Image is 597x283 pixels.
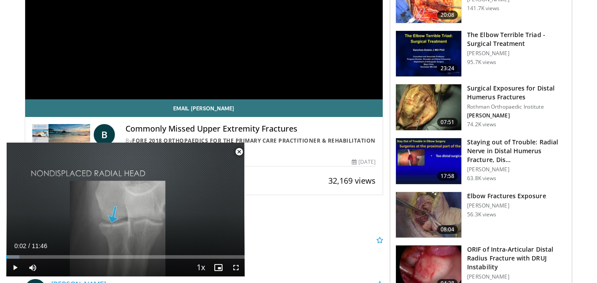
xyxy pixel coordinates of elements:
img: Q2xRg7exoPLTwO8X4xMDoxOjB1O8AjAz_1.150x105_q85_crop-smart_upscale.jpg [396,138,461,184]
a: 23:24 The Elbow Terrible Triad - Surgical Treatment [PERSON_NAME] 95.7K views [395,30,567,77]
span: 0:02 [14,242,26,249]
button: Enable picture-in-picture mode [209,259,227,276]
p: 56.3K views [467,211,496,218]
p: [PERSON_NAME] [467,166,567,173]
img: 70322_0000_3.png.150x105_q85_crop-smart_upscale.jpg [396,84,461,130]
a: 07:51 Surgical Exposures for Distal Humerus Fractures Rothman Orthopaedic Institute [PERSON_NAME]... [395,84,567,131]
p: [PERSON_NAME] [467,50,567,57]
p: Rothman Orthopaedic Institute [467,103,567,110]
a: 08:04 Elbow Fractures Exposure [PERSON_NAME] 56.3K views [395,192,567,238]
img: 162531_0000_1.png.150x105_q85_crop-smart_upscale.jpg [396,31,461,77]
span: 23:24 [437,64,458,73]
p: 63.8K views [467,175,496,182]
p: [PERSON_NAME] [467,202,546,209]
p: 95.7K views [467,59,496,66]
button: Fullscreen [227,259,245,276]
h3: Surgical Exposures for Distal Humerus Fractures [467,84,567,102]
p: [PERSON_NAME] [467,112,567,119]
img: FORE 2018 Orthopaedics for the Primary Care Practitioner & Rehabilitation Therapist [32,124,91,145]
a: FORE 2018 Orthopaedics for the Primary Care Practitioner & Rehabilitation Therapist [125,137,376,152]
span: 07:51 [437,118,458,127]
span: 20:08 [437,11,458,19]
div: [DATE] [352,158,376,166]
img: heCDP4pTuni5z6vX4xMDoxOjBrO-I4W8_11.150x105_q85_crop-smart_upscale.jpg [396,192,461,238]
button: Play [6,259,24,276]
p: [PERSON_NAME] [467,273,567,280]
button: Mute [24,259,42,276]
a: Email [PERSON_NAME] [25,99,383,117]
h3: Elbow Fractures Exposure [467,192,546,200]
h3: Staying out of Trouble: Radial Nerve in Distal Humerus Fracture, Dis… [467,138,567,164]
video-js: Video Player [6,143,245,277]
span: 32,169 views [328,175,376,186]
p: 74.2K views [467,121,496,128]
button: Close [230,143,248,161]
div: Progress Bar [6,255,245,259]
span: 11:46 [32,242,47,249]
h3: ORIF of Intra-Articular Distal Radius Fracture with DRUJ Instability [467,245,567,272]
h4: Commonly Missed Upper Extremity Fractures [125,124,376,134]
a: 17:58 Staying out of Trouble: Radial Nerve in Distal Humerus Fracture, Dis… [PERSON_NAME] 63.8K v... [395,138,567,185]
span: 17:58 [437,172,458,181]
button: Playback Rate [192,259,209,276]
a: B [94,124,115,145]
span: 08:04 [437,225,458,234]
p: 141.7K views [467,5,499,12]
div: By FEATURING [125,137,376,153]
span: / [28,242,30,249]
h3: The Elbow Terrible Triad - Surgical Treatment [467,30,567,48]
